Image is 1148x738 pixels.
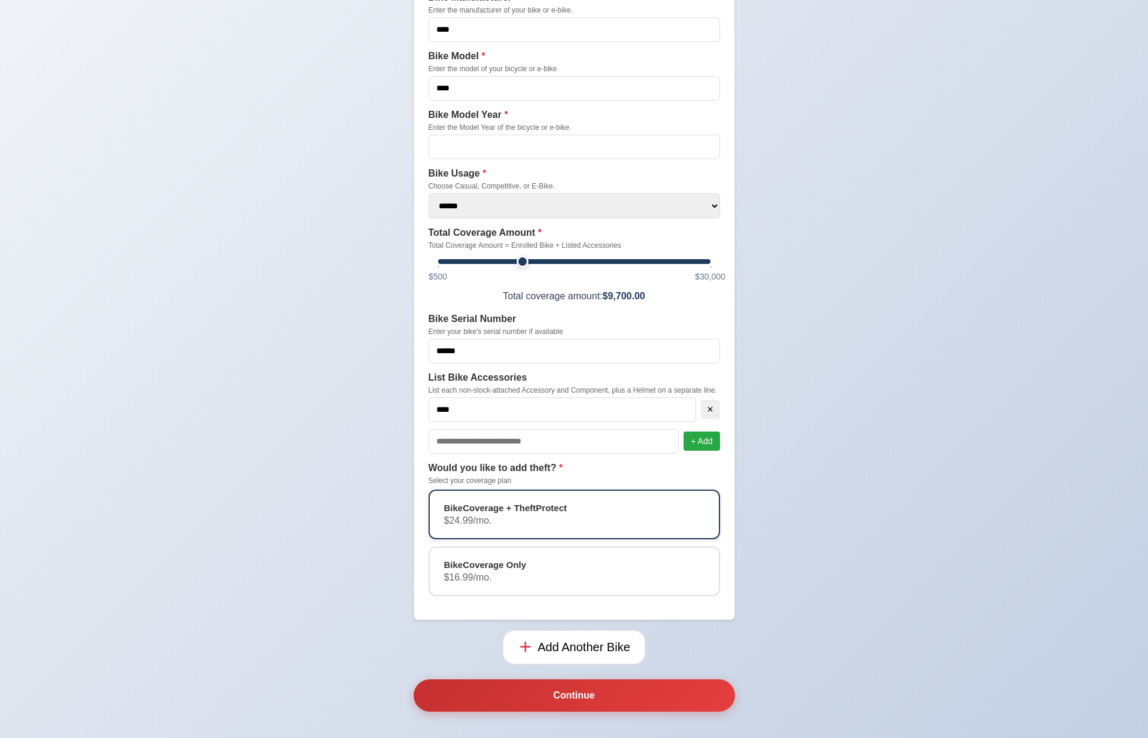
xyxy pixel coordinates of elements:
[429,241,720,250] small: Total Coverage Amount = Enrolled Bike + Listed Accessories
[444,560,704,570] span: BikeCoverage Only
[603,291,645,301] span: $9,700.00
[414,679,735,712] button: Continue
[429,168,720,179] label: Bike Usage
[695,272,725,281] span: $30,000
[701,400,720,419] button: ×
[429,65,720,73] small: Enter the model of your bicycle or e-bike
[429,476,720,485] small: Select your coverage plan
[429,327,720,336] small: Enter your bike's serial number if available
[429,291,720,302] div: Total coverage amount:
[429,386,720,394] small: List each non-stock-attached Accessory and Component, plus a Helmet on a separate line.
[444,572,704,583] span: $16.99/mo.
[684,432,719,451] button: + Add
[444,515,704,526] span: $24.99/mo.
[429,272,447,281] span: $500
[429,227,720,238] label: Total Coverage Amount
[429,6,720,14] small: Enter the manufacturer of your bike or e-bike.
[429,463,720,473] label: Would you like to add theft?
[429,110,720,120] label: Bike Model Year
[429,490,720,539] button: BikeCoverage + TheftProtect $24.99/mo.
[429,314,720,324] label: Bike Serial Number
[502,630,646,665] button: Add Another Bike
[429,182,720,190] small: Choose Casual, Competitive, or E-Bike.
[429,372,720,383] label: List Bike Accessories
[429,123,720,132] small: Enter the Model Year of the bicycle or e-bike.
[429,546,720,596] button: BikeCoverage Only $16.99/mo.
[444,503,704,513] span: BikeCoverage + TheftProtect
[429,51,720,62] label: Bike Model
